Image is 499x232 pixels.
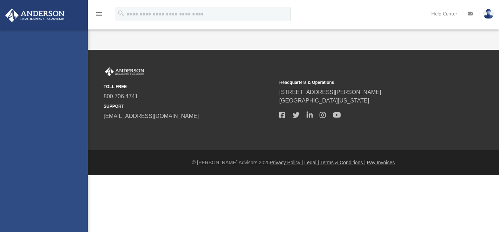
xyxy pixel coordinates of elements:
img: Anderson Advisors Platinum Portal [3,8,67,22]
img: Anderson Advisors Platinum Portal [104,67,146,77]
a: Pay Invoices [367,160,395,165]
a: Privacy Policy | [270,160,303,165]
small: TOLL FREE [104,84,274,90]
a: 800.706.4741 [104,93,138,99]
a: [EMAIL_ADDRESS][DOMAIN_NAME] [104,113,199,119]
i: menu [95,10,103,18]
a: [GEOGRAPHIC_DATA][US_STATE] [279,98,369,104]
small: SUPPORT [104,103,274,110]
a: [STREET_ADDRESS][PERSON_NAME] [279,89,381,95]
a: Terms & Conditions | [320,160,366,165]
a: menu [95,13,103,18]
small: Headquarters & Operations [279,79,450,86]
a: Legal | [304,160,319,165]
img: User Pic [483,9,494,19]
div: © [PERSON_NAME] Advisors 2025 [88,159,499,166]
i: search [117,9,125,17]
